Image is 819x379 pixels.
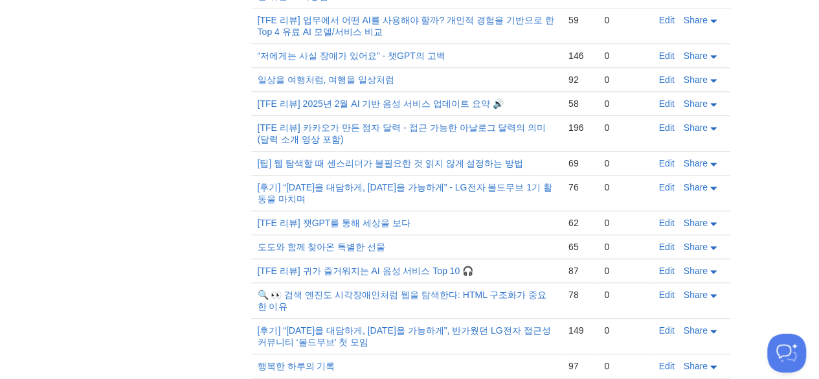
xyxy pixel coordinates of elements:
[684,98,708,109] span: Share
[659,266,675,276] a: Edit
[684,290,708,300] span: Share
[604,98,645,109] div: 0
[258,15,554,37] a: [TFE 리뷰] 업무에서 어떤 AI를 사용해야 할까? 개인적 경험을 기반으로 한 Top 4 유료 AI 모델/서비스 비교
[258,290,547,312] a: 🔍 👀 검색 엔진도 시각장애인처럼 웹을 탐색한다: HTML 구조화가 중요한 이유
[604,157,645,169] div: 0
[258,266,474,276] a: [TFE 리뷰] 귀가 즐거워지는 AI 음성 서비스 Top 10 🎧
[568,289,591,301] div: 78
[684,266,708,276] span: Share
[604,325,645,336] div: 0
[568,14,591,26] div: 59
[659,51,675,61] a: Edit
[258,51,445,61] a: “저에게는 사실 장애가 있어요” - 챗GPT의 고백
[258,361,335,371] a: 행복한 하루의 기록
[684,325,708,336] span: Share
[604,14,645,26] div: 0
[258,75,395,85] a: 일상을 여행처럼, 여행을 일상처럼
[659,122,675,133] a: Edit
[604,265,645,277] div: 0
[659,75,675,85] a: Edit
[659,98,675,109] a: Edit
[258,218,410,228] a: [TFE 리뷰] 챗GPT를 통해 세상을 보다
[258,325,551,347] a: [후기] “[DATE]을 대담하게, [DATE]을 가능하게”, 반가웠던 LG전자 접근성 커뮤니티 ‘볼드무브’ 첫 모임
[568,157,591,169] div: 69
[684,182,708,192] span: Share
[659,182,675,192] a: Edit
[767,334,806,373] iframe: Help Scout Beacon - Open
[684,15,708,25] span: Share
[604,74,645,86] div: 0
[604,241,645,253] div: 0
[659,218,675,228] a: Edit
[568,98,591,109] div: 58
[684,75,708,85] span: Share
[568,241,591,253] div: 65
[604,217,645,229] div: 0
[568,360,591,372] div: 97
[684,158,708,168] span: Share
[604,360,645,372] div: 0
[659,290,675,300] a: Edit
[568,181,591,193] div: 76
[659,15,675,25] a: Edit
[604,122,645,133] div: 0
[659,158,675,168] a: Edit
[568,122,591,133] div: 196
[568,217,591,229] div: 62
[568,50,591,62] div: 146
[684,361,708,371] span: Share
[604,181,645,193] div: 0
[659,325,675,336] a: Edit
[604,289,645,301] div: 0
[684,51,708,61] span: Share
[684,218,708,228] span: Share
[659,242,675,252] a: Edit
[684,122,708,133] span: Share
[568,265,591,277] div: 87
[258,98,504,109] a: [TFE 리뷰] 2025년 2월 AI 기반 음성 서비스 업데이트 요약 🔊
[258,182,552,204] a: [후기] “[DATE]을 대담하게, [DATE]을 가능하게” - LG전자 볼드무브 1기 활동을 마치며
[684,242,708,252] span: Share
[604,50,645,62] div: 0
[258,122,546,144] a: [TFE 리뷰] 카카오가 만든 점자 달력 - 접근 가능한 아날로그 달력의 의미 (달력 소개 영상 포함)
[568,325,591,336] div: 149
[659,361,675,371] a: Edit
[258,242,386,252] a: 도도와 함께 찾아온 특별한 선물
[568,74,591,86] div: 92
[258,158,524,168] a: [팁] 웹 탐색할 때 센스리더가 불필요한 것 읽지 않게 설정하는 방법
